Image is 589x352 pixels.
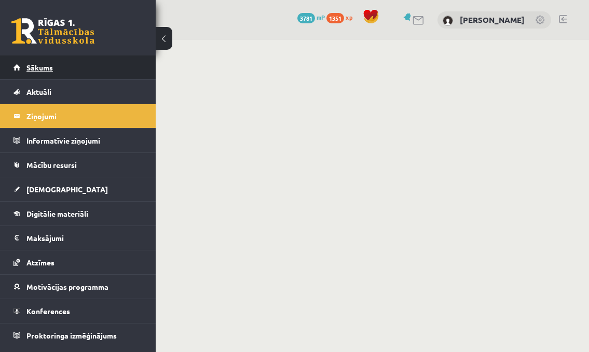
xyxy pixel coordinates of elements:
[26,63,53,72] span: Sākums
[13,202,143,226] a: Digitālie materiāli
[13,275,143,299] a: Motivācijas programma
[13,299,143,323] a: Konferences
[13,104,143,128] a: Ziņojumi
[443,16,453,26] img: Amanda Lorberga
[26,185,108,194] span: [DEMOGRAPHIC_DATA]
[26,226,143,250] legend: Maksājumi
[26,258,54,267] span: Atzīmes
[26,129,143,152] legend: Informatīvie ziņojumi
[26,160,77,170] span: Mācību resursi
[26,209,88,218] span: Digitālie materiāli
[13,129,143,152] a: Informatīvie ziņojumi
[26,331,117,340] span: Proktoringa izmēģinājums
[13,177,143,201] a: [DEMOGRAPHIC_DATA]
[13,250,143,274] a: Atzīmes
[13,80,143,104] a: Aktuāli
[26,306,70,316] span: Konferences
[26,282,108,291] span: Motivācijas programma
[326,13,344,23] span: 1351
[297,13,325,21] a: 3781 mP
[26,87,51,96] span: Aktuāli
[26,104,143,128] legend: Ziņojumi
[317,13,325,21] span: mP
[460,15,525,25] a: [PERSON_NAME]
[13,153,143,177] a: Mācību resursi
[13,55,143,79] a: Sākums
[346,13,352,21] span: xp
[13,226,143,250] a: Maksājumi
[11,18,94,44] a: Rīgas 1. Tālmācības vidusskola
[13,323,143,347] a: Proktoringa izmēģinājums
[297,13,315,23] span: 3781
[326,13,358,21] a: 1351 xp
